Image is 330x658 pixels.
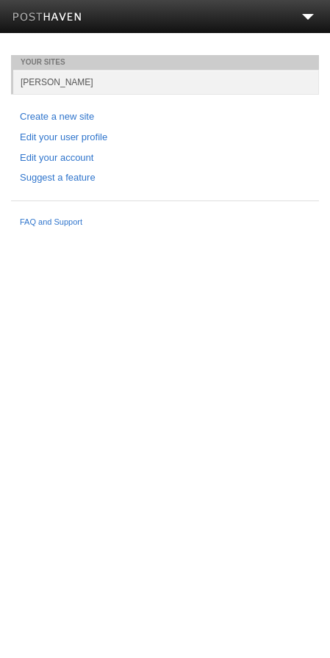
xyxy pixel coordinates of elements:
a: Create a new site [20,109,310,125]
a: Edit your user profile [20,130,310,145]
a: FAQ and Support [20,216,310,229]
li: Your Sites [11,55,319,70]
a: [PERSON_NAME] [13,70,319,94]
img: Posthaven-bar [12,12,82,23]
a: Suggest a feature [20,170,310,186]
a: Edit your account [20,151,310,166]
